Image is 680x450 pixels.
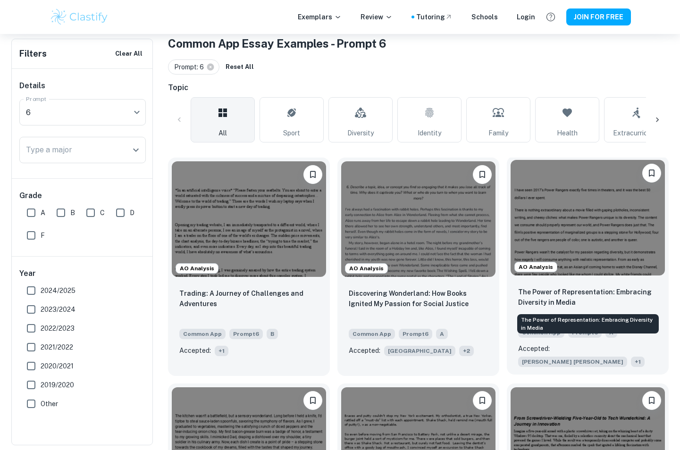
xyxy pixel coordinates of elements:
h1: Common App Essay Examples - Prompt 6 [168,35,669,52]
span: 2023/2024 [41,304,76,315]
h6: Year [19,268,146,279]
span: AO Analysis [345,264,387,273]
button: Please log in to bookmark exemplars [303,391,322,410]
span: Prompt: 6 [174,62,208,72]
p: The Power of Representation: Embracing Diversity in Media [518,287,657,308]
p: Discovering Wonderland: How Books Ignited My Passion for Social Justice [349,288,488,309]
a: Login [517,12,535,22]
span: Health [557,128,578,138]
span: Common App [349,329,395,339]
p: Trading: A Journey of Challenges and Adventures [179,288,319,309]
span: 2021/2022 [41,342,73,352]
button: Open [129,143,143,157]
h6: Topic [168,82,669,93]
p: Accepted: [179,345,211,356]
p: Accepted: [349,345,380,356]
img: undefined Common App example thumbnail: Trading: A Journey of Challenges and Adv [172,161,326,277]
span: 2019/2020 [41,380,74,390]
span: [PERSON_NAME] [PERSON_NAME] [518,357,627,367]
span: AO Analysis [515,263,557,271]
a: Tutoring [416,12,453,22]
span: D [130,208,134,218]
button: Please log in to bookmark exemplars [642,164,661,183]
span: B [267,329,278,339]
span: Other [41,399,58,409]
button: Please log in to bookmark exemplars [642,391,661,410]
div: Prompt: 6 [168,59,219,75]
span: A [436,329,448,339]
button: Please log in to bookmark exemplars [473,165,492,184]
span: All [218,128,227,138]
span: + 1 [631,357,645,367]
a: AO AnalysisPlease log in to bookmark exemplarsThe Power of Representation: Embracing Diversity in... [507,158,669,376]
p: Exemplars [298,12,342,22]
button: Please log in to bookmark exemplars [303,165,322,184]
p: Review [361,12,393,22]
a: AO AnalysisPlease log in to bookmark exemplarsDiscovering Wonderland: How Books Ignited My Passio... [337,158,499,376]
h6: Details [19,80,146,92]
img: Clastify logo [50,8,109,26]
div: The Power of Representation: Embracing Diversity in Media [517,314,659,333]
span: + 1 [215,346,228,356]
h6: Filters [19,47,47,60]
span: F [41,230,45,241]
button: Help and Feedback [543,9,559,25]
button: Reset All [223,60,256,74]
button: JOIN FOR FREE [566,8,631,25]
span: [GEOGRAPHIC_DATA] [384,346,455,356]
span: 2020/2021 [41,361,74,371]
span: Family [488,128,508,138]
span: AO Analysis [176,264,218,273]
span: 2022/2023 [41,323,75,333]
a: Schools [471,12,498,22]
label: Prompt [26,95,47,103]
span: + 2 [459,346,474,356]
span: Extracurricular [613,128,659,138]
button: Please log in to bookmark exemplars [473,391,492,410]
img: undefined Common App example thumbnail: Discovering Wonderland: How Books Ignite [341,161,495,277]
span: Sport [283,128,300,138]
span: Identity [418,128,441,138]
span: A [41,208,45,218]
span: Common App [179,329,226,339]
a: AO AnalysisPlease log in to bookmark exemplarsTrading: A Journey of Challenges and AdventuresComm... [168,158,330,376]
span: C [100,208,105,218]
h6: Grade [19,190,146,201]
button: Clear All [113,47,145,61]
span: Prompt 6 [399,329,432,339]
span: 2024/2025 [41,285,76,296]
img: undefined Common App example thumbnail: The Power of Representation: Embracing D [511,160,665,275]
p: Accepted: [518,343,550,354]
span: Prompt 6 [229,329,263,339]
span: Diversity [347,128,374,138]
span: B [70,208,75,218]
div: 6 [19,99,139,125]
